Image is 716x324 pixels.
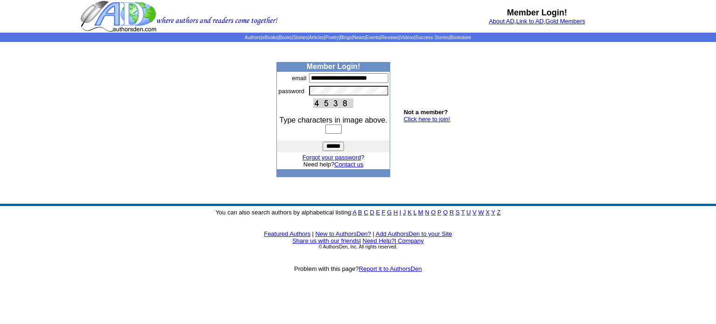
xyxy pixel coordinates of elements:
span: | | | | | | | | | | | | [245,35,471,40]
font: | [372,230,374,237]
a: Contact us [334,161,363,168]
a: I [399,209,401,216]
a: Events [366,35,380,40]
a: Authors [245,35,261,40]
a: Books [279,35,292,40]
font: Type characters in image above. [280,116,387,124]
a: N [425,209,429,216]
a: Articles [309,35,324,40]
a: Need Help? [363,237,395,244]
a: New to AuthorsDen? [316,230,371,237]
a: L [413,209,417,216]
a: T [461,209,465,216]
a: B [358,209,362,216]
a: Link to AD [516,18,544,25]
font: , , [489,18,585,25]
b: Member Login! [307,62,360,70]
a: F [382,209,386,216]
font: | [359,237,361,244]
a: Share us with our friends [292,237,359,244]
font: password [278,88,304,95]
a: X [486,209,490,216]
a: Company [398,237,424,244]
a: C [364,209,368,216]
a: S [455,209,460,216]
font: © AuthorsDen, Inc. All rights reserved. [318,244,397,249]
a: Bookstore [450,35,471,40]
a: Success Stories [415,35,449,40]
a: M [418,209,423,216]
a: Z [497,209,501,216]
a: Y [491,209,495,216]
font: ? [303,154,365,161]
a: Blogs [340,35,351,40]
font: | [312,230,314,237]
img: npw-badge-icon-locked.svg [379,75,386,83]
a: Q [443,209,447,216]
a: Featured Authors [264,230,310,237]
a: V [473,209,477,216]
a: O [431,209,436,216]
img: This Is CAPTCHA Image [313,98,353,108]
a: E [376,209,380,216]
font: You can also search authors by alphabetical listing: [215,209,501,216]
a: Gold Members [545,18,585,25]
font: email [292,75,306,82]
a: W [478,209,484,216]
a: K [407,209,412,216]
a: About AD [489,18,515,25]
a: Report it to AuthorsDen [359,265,422,272]
a: G [387,209,392,216]
b: Member Login! [507,8,567,17]
a: Stories [293,35,308,40]
a: D [370,209,374,216]
a: Poetry [325,35,339,40]
img: npw-badge-icon-locked.svg [379,88,386,95]
font: Need help? [303,161,364,168]
a: Reviews [381,35,399,40]
a: P [437,209,441,216]
a: Videos [400,35,414,40]
a: eBooks [262,35,277,40]
a: Forgot your password [303,154,361,161]
a: A [353,209,357,216]
a: U [467,209,471,216]
b: Not a member? [404,109,448,116]
a: News [353,35,365,40]
font: Problem with this page? [294,265,422,272]
a: Click here to join! [404,116,450,123]
a: Add AuthorsDen to your Site [376,230,452,237]
font: | [394,237,424,244]
a: J [403,209,406,216]
a: R [449,209,454,216]
a: H [393,209,398,216]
